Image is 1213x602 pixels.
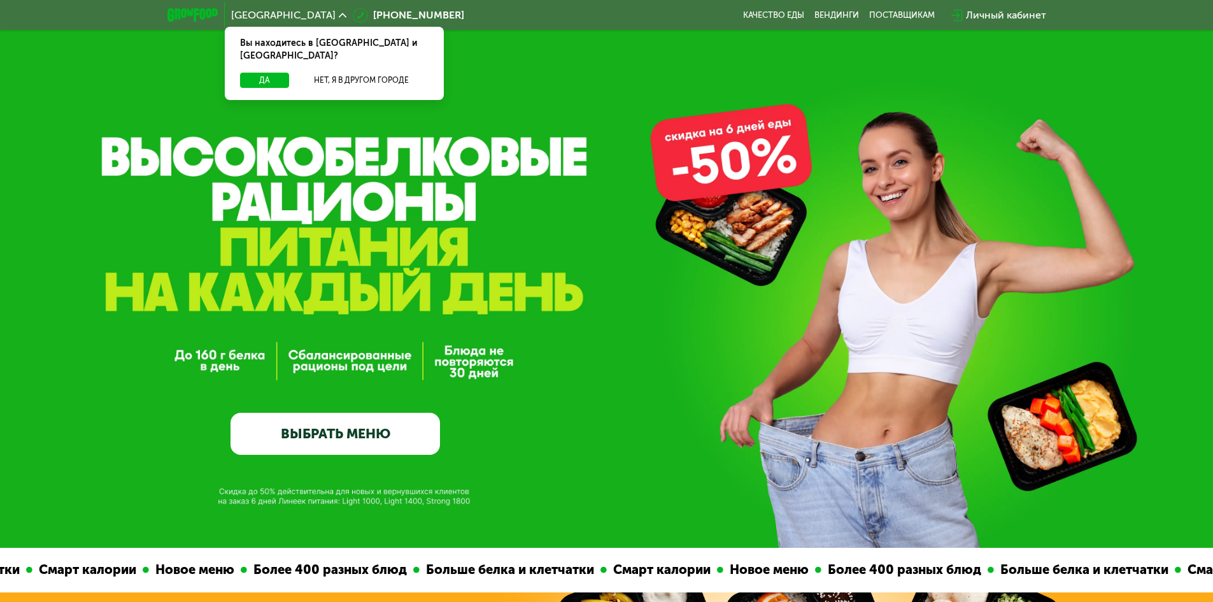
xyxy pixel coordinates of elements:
[240,73,289,88] button: Да
[743,10,804,20] a: Качество еды
[353,8,464,23] a: [PHONE_NUMBER]
[145,560,236,580] div: Новое меню
[966,8,1046,23] div: Личный кабинет
[814,10,859,20] a: Вендинги
[231,413,440,455] a: ВЫБРАТЬ МЕНЮ
[415,560,596,580] div: Больше белка и клетчатки
[602,560,713,580] div: Смарт калории
[243,560,409,580] div: Более 400 разных блюд
[28,560,138,580] div: Смарт калории
[225,27,444,73] div: Вы находитесь в [GEOGRAPHIC_DATA] и [GEOGRAPHIC_DATA]?
[990,560,1170,580] div: Больше белка и клетчатки
[231,10,336,20] span: [GEOGRAPHIC_DATA]
[817,560,983,580] div: Более 400 разных блюд
[294,73,429,88] button: Нет, я в другом городе
[719,560,811,580] div: Новое меню
[869,10,935,20] div: поставщикам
